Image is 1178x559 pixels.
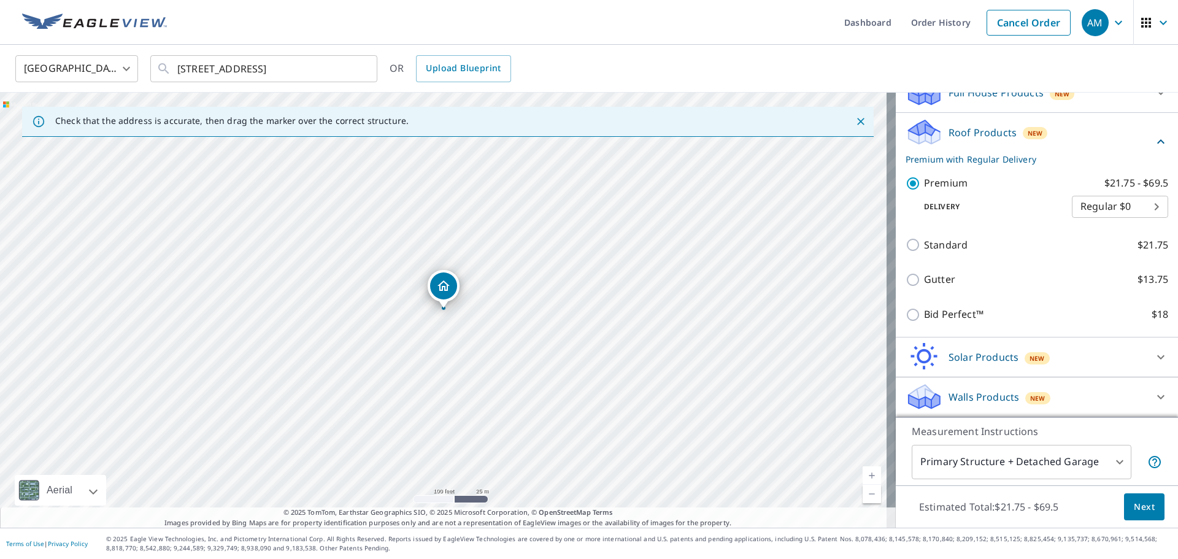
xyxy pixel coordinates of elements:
[1138,237,1168,253] p: $21.75
[1152,307,1168,322] p: $18
[1030,393,1045,403] span: New
[426,61,501,76] span: Upload Blueprint
[6,540,88,547] p: |
[912,424,1162,439] p: Measurement Instructions
[428,270,460,308] div: Dropped pin, building 1, Residential property, 426 E 10th St Leadville, CO 80461
[43,475,76,506] div: Aerial
[853,114,869,129] button: Close
[539,507,590,517] a: OpenStreetMap
[1055,89,1070,99] span: New
[1104,175,1168,191] p: $21.75 - $69.5
[1138,272,1168,287] p: $13.75
[924,175,968,191] p: Premium
[106,534,1172,553] p: © 2025 Eagle View Technologies, Inc. and Pictometry International Corp. All Rights Reserved. Repo...
[987,10,1071,36] a: Cancel Order
[416,55,510,82] a: Upload Blueprint
[906,382,1168,412] div: Walls ProductsNew
[949,350,1018,364] p: Solar Products
[949,390,1019,404] p: Walls Products
[283,507,613,518] span: © 2025 TomTom, Earthstar Geographics SIO, © 2025 Microsoft Corporation, ©
[924,272,955,287] p: Gutter
[1134,499,1155,515] span: Next
[6,539,44,548] a: Terms of Use
[924,307,984,322] p: Bid Perfect™
[1030,353,1045,363] span: New
[22,13,167,32] img: EV Logo
[912,445,1131,479] div: Primary Structure + Detached Garage
[906,78,1168,107] div: Full House ProductsNew
[15,475,106,506] div: Aerial
[949,85,1044,100] p: Full House Products
[15,52,138,86] div: [GEOGRAPHIC_DATA]
[909,493,1069,520] p: Estimated Total: $21.75 - $69.5
[863,466,881,485] a: Current Level 18, Zoom In
[1082,9,1109,36] div: AM
[949,125,1017,140] p: Roof Products
[55,115,409,126] p: Check that the address is accurate, then drag the marker over the correct structure.
[1028,128,1043,138] span: New
[906,342,1168,372] div: Solar ProductsNew
[924,237,968,253] p: Standard
[906,201,1072,212] p: Delivery
[1124,493,1165,521] button: Next
[863,485,881,503] a: Current Level 18, Zoom Out
[177,52,352,86] input: Search by address or latitude-longitude
[390,55,511,82] div: OR
[593,507,613,517] a: Terms
[906,118,1168,166] div: Roof ProductsNewPremium with Regular Delivery
[1147,455,1162,469] span: Your report will include the primary structure and a detached garage if one exists.
[48,539,88,548] a: Privacy Policy
[1072,190,1168,224] div: Regular $0
[906,153,1153,166] p: Premium with Regular Delivery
